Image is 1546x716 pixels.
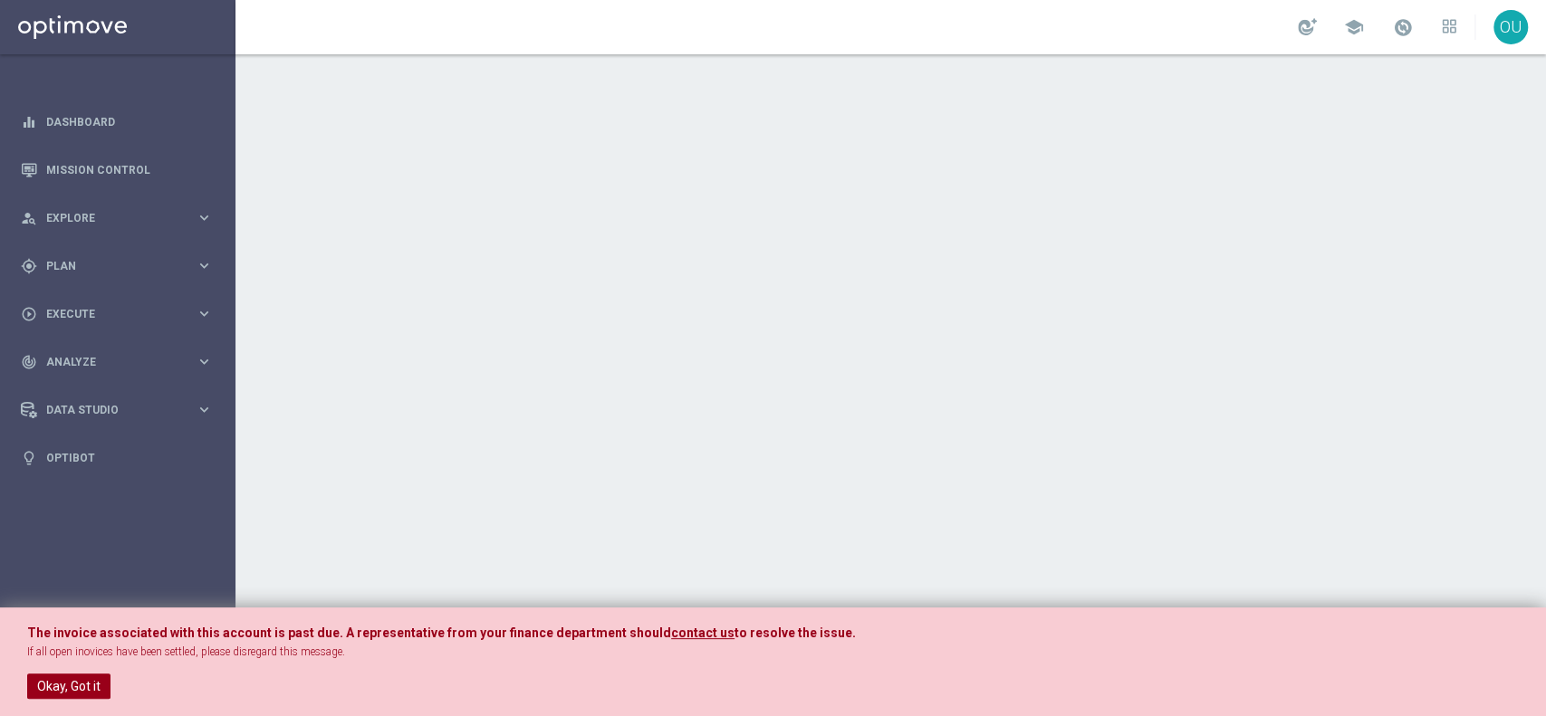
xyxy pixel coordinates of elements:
[196,257,213,274] i: keyboard_arrow_right
[21,210,37,226] i: person_search
[21,354,196,370] div: Analyze
[20,259,214,273] button: gps_fixed Plan keyboard_arrow_right
[21,258,196,274] div: Plan
[21,98,213,146] div: Dashboard
[46,309,196,320] span: Execute
[20,115,214,129] button: equalizer Dashboard
[1493,10,1528,44] div: OU
[46,98,213,146] a: Dashboard
[20,163,214,177] button: Mission Control
[1344,17,1364,37] span: school
[27,644,1519,660] p: If all open inovices have been settled, please disregard this message.
[21,258,37,274] i: gps_fixed
[196,209,213,226] i: keyboard_arrow_right
[20,211,214,225] button: person_search Explore keyboard_arrow_right
[27,673,110,699] button: Okay, Got it
[21,306,196,322] div: Execute
[21,434,213,482] div: Optibot
[46,213,196,224] span: Explore
[735,625,856,640] span: to resolve the issue.
[46,357,196,368] span: Analyze
[20,355,214,369] button: track_changes Analyze keyboard_arrow_right
[671,625,735,641] a: contact us
[21,450,37,466] i: lightbulb
[20,403,214,417] button: Data Studio keyboard_arrow_right
[46,261,196,272] span: Plan
[21,402,196,418] div: Data Studio
[46,434,213,482] a: Optibot
[27,625,671,640] span: The invoice associated with this account is past due. A representative from your finance departme...
[196,305,213,322] i: keyboard_arrow_right
[21,114,37,130] i: equalizer
[20,307,214,321] button: play_circle_outline Execute keyboard_arrow_right
[20,451,214,465] button: lightbulb Optibot
[196,353,213,370] i: keyboard_arrow_right
[21,146,213,194] div: Mission Control
[46,146,213,194] a: Mission Control
[21,354,37,370] i: track_changes
[21,210,196,226] div: Explore
[46,405,196,415] span: Data Studio
[196,401,213,418] i: keyboard_arrow_right
[21,306,37,322] i: play_circle_outline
